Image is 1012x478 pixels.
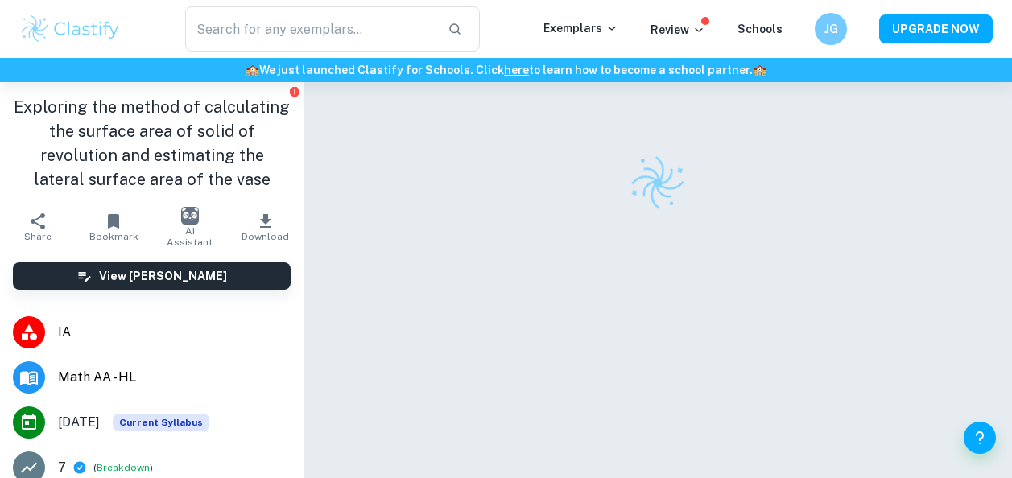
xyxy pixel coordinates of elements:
span: 🏫 [246,64,259,76]
button: Download [228,204,304,249]
div: This exemplar is based on the current syllabus. Feel free to refer to it for inspiration/ideas wh... [113,414,209,431]
h6: JG [822,20,841,38]
p: 7 [58,458,66,477]
button: View [PERSON_NAME] [13,262,291,290]
span: Math AA - HL [58,368,291,387]
span: 🏫 [753,64,766,76]
span: Share [24,231,52,242]
p: Exemplars [543,19,618,37]
button: Breakdown [97,460,150,475]
span: AI Assistant [162,225,218,248]
h1: Exploring the method of calculating the surface area of solid of revolution and estimating the la... [13,95,291,192]
p: Review [651,21,705,39]
span: IA [58,323,291,342]
button: AI Assistant [152,204,228,249]
button: Bookmark [76,204,151,249]
img: Clastify logo [19,13,122,45]
span: Bookmark [89,231,138,242]
span: ( ) [93,460,153,476]
span: [DATE] [58,413,100,432]
span: Download [242,231,289,242]
span: Current Syllabus [113,414,209,431]
img: Clastify logo [623,148,692,216]
input: Search for any exemplars... [185,6,436,52]
a: here [504,64,529,76]
h6: View [PERSON_NAME] [99,267,227,285]
a: Schools [737,23,783,35]
button: Help and Feedback [964,422,996,454]
img: AI Assistant [181,207,199,225]
button: JG [815,13,847,45]
button: UPGRADE NOW [879,14,993,43]
button: Report issue [288,85,300,97]
h6: We just launched Clastify for Schools. Click to learn how to become a school partner. [3,61,1009,79]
